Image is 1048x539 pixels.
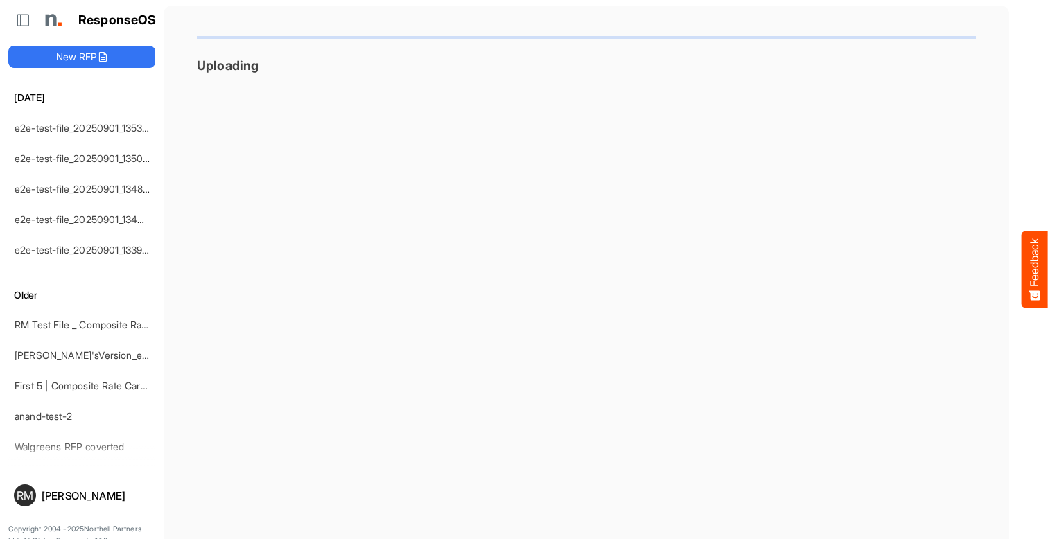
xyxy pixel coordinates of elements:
a: RM Test File _ Composite Rate Card [DATE]-test-edited [15,319,261,330]
a: e2e-test-file_20250901_134038 [15,213,155,225]
div: [PERSON_NAME] [42,491,150,501]
a: [PERSON_NAME]'sVersion_e2e-test-file_20250604_111803 [15,349,274,361]
img: Northell [38,6,66,34]
a: e2e-test-file_20250901_133907 [15,244,154,256]
a: anand-test-2 [15,410,72,422]
button: New RFP [8,46,155,68]
h6: [DATE] [8,90,155,105]
a: First 5 | Composite Rate Card [DATE] [15,380,180,391]
a: e2e-test-file_20250901_135300 [15,122,155,134]
button: Feedback [1022,231,1048,308]
a: e2e-test-file_20250901_134816 [15,183,152,195]
h3: Uploading [197,58,976,73]
span: RM [17,490,33,501]
h1: ResponseOS [78,13,157,28]
a: e2e-test-file_20250901_135040 [15,152,156,164]
h6: Older [8,288,155,303]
